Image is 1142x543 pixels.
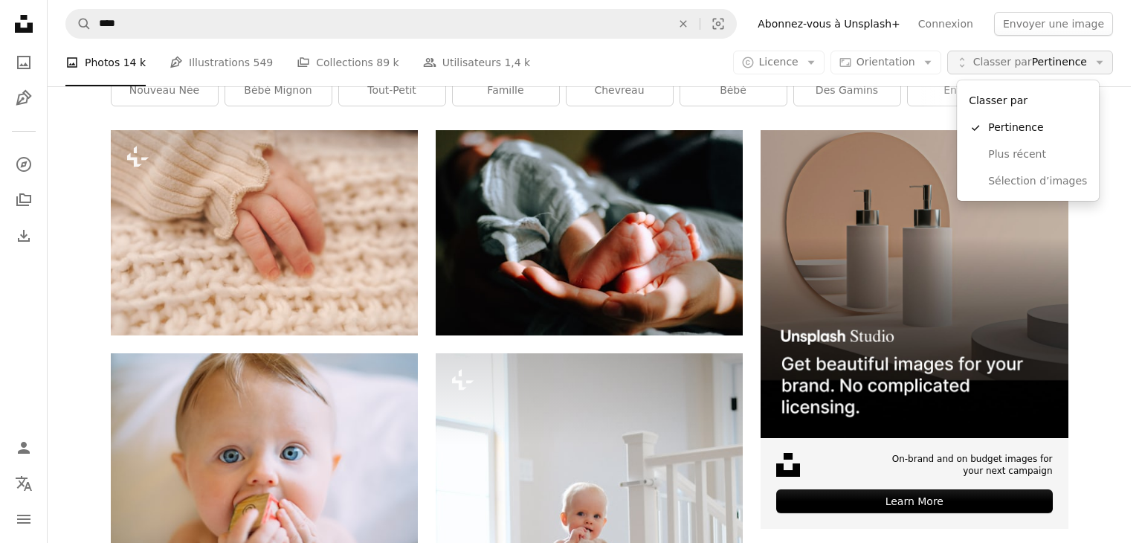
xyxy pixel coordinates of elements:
[963,86,1093,115] div: Classer par
[988,174,1087,189] span: Sélection d’images
[988,147,1087,162] span: Plus récent
[957,80,1099,201] div: Classer parPertinence
[988,121,1087,135] span: Pertinence
[973,56,1032,68] span: Classer par
[947,51,1113,74] button: Classer parPertinence
[973,55,1087,70] span: Pertinence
